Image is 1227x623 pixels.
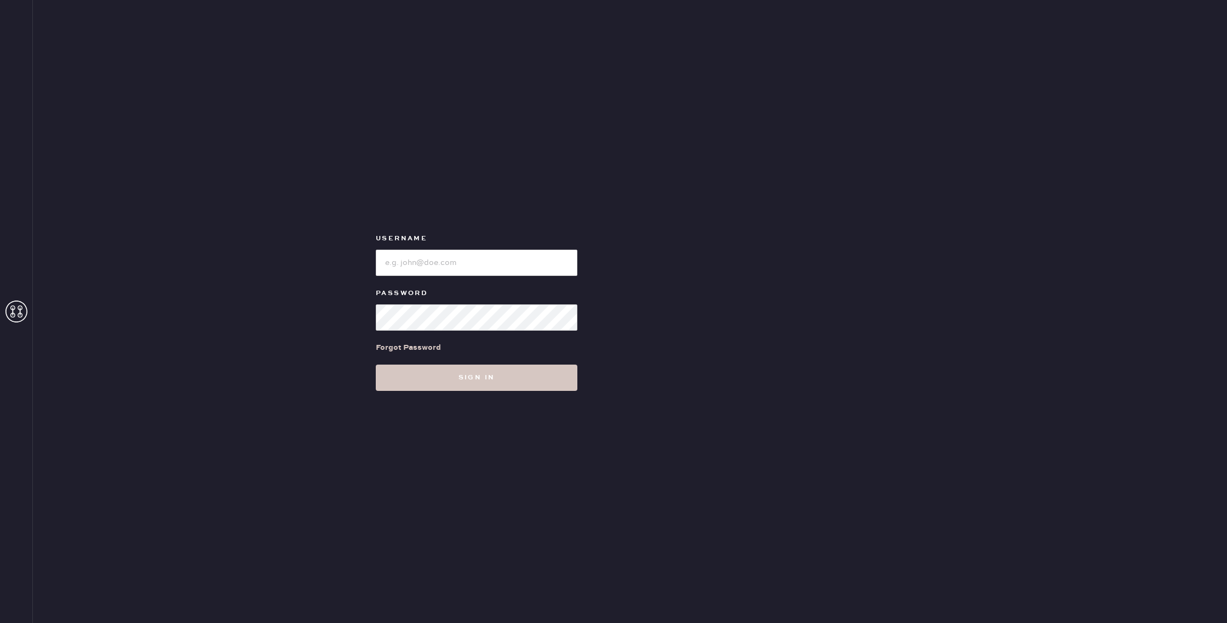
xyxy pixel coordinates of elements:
[376,250,577,276] input: e.g. john@doe.com
[376,342,441,354] div: Forgot Password
[376,331,441,365] a: Forgot Password
[376,287,577,300] label: Password
[376,232,577,245] label: Username
[376,365,577,391] button: Sign in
